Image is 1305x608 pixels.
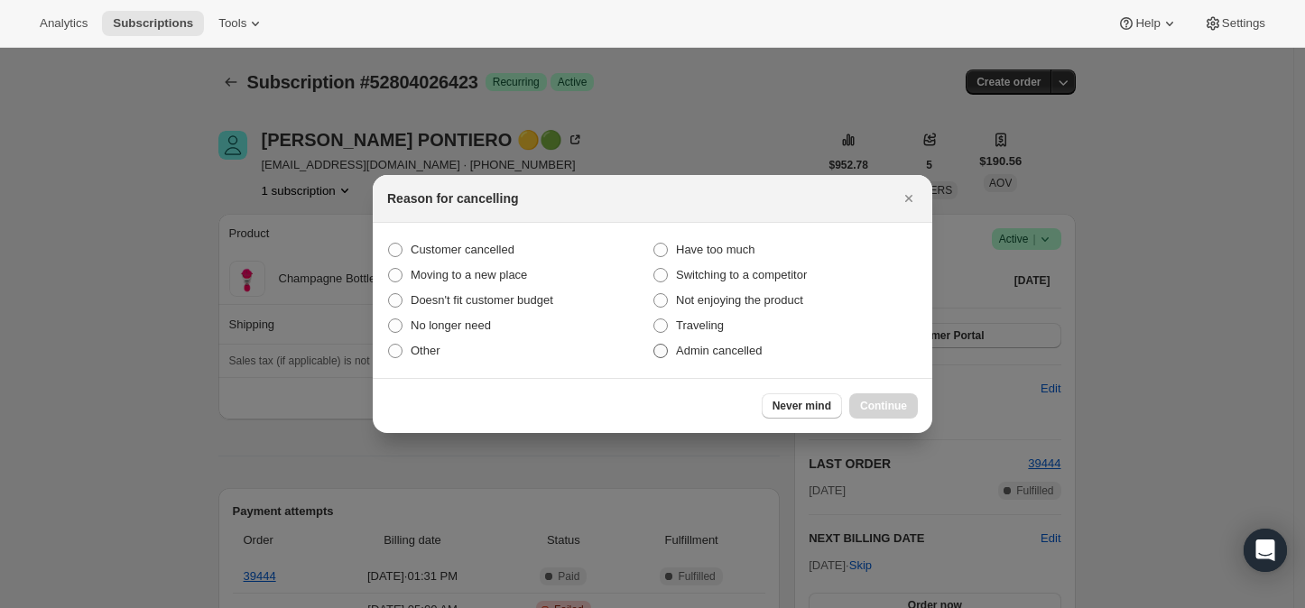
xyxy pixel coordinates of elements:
[676,318,724,332] span: Traveling
[411,344,440,357] span: Other
[387,189,518,207] h2: Reason for cancelling
[113,16,193,31] span: Subscriptions
[676,344,762,357] span: Admin cancelled
[676,293,803,307] span: Not enjoying the product
[676,243,754,256] span: Have too much
[411,268,527,281] span: Moving to a new place
[29,11,98,36] button: Analytics
[411,243,514,256] span: Customer cancelled
[762,393,842,419] button: Never mind
[40,16,88,31] span: Analytics
[896,186,921,211] button: Close
[1244,529,1287,572] div: Open Intercom Messenger
[676,268,807,281] span: Switching to a competitor
[1222,16,1265,31] span: Settings
[102,11,204,36] button: Subscriptions
[411,318,491,332] span: No longer need
[1135,16,1160,31] span: Help
[218,16,246,31] span: Tools
[411,293,553,307] span: Doesn't fit customer budget
[773,399,831,413] span: Never mind
[1193,11,1276,36] button: Settings
[208,11,275,36] button: Tools
[1106,11,1189,36] button: Help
